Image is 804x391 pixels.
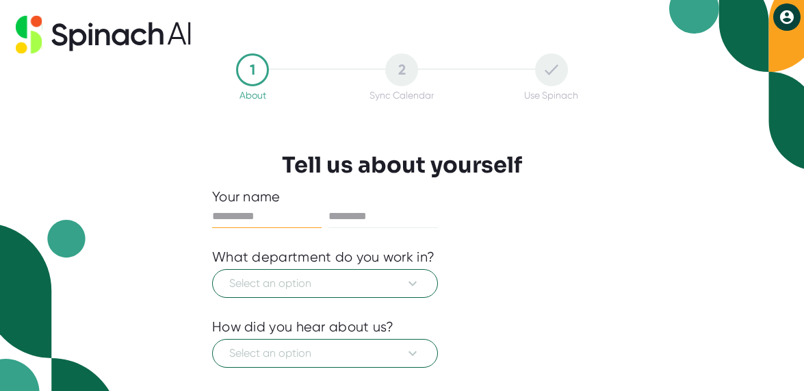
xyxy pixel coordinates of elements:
[369,90,434,101] div: Sync Calendar
[524,90,578,101] div: Use Spinach
[212,318,394,336] div: How did you hear about us?
[229,275,421,292] span: Select an option
[282,152,522,178] h3: Tell us about yourself
[212,188,592,205] div: Your name
[239,90,266,101] div: About
[212,339,438,368] button: Select an option
[212,249,435,266] div: What department do you work in?
[212,269,438,298] button: Select an option
[236,53,269,86] div: 1
[385,53,418,86] div: 2
[229,345,421,362] span: Select an option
